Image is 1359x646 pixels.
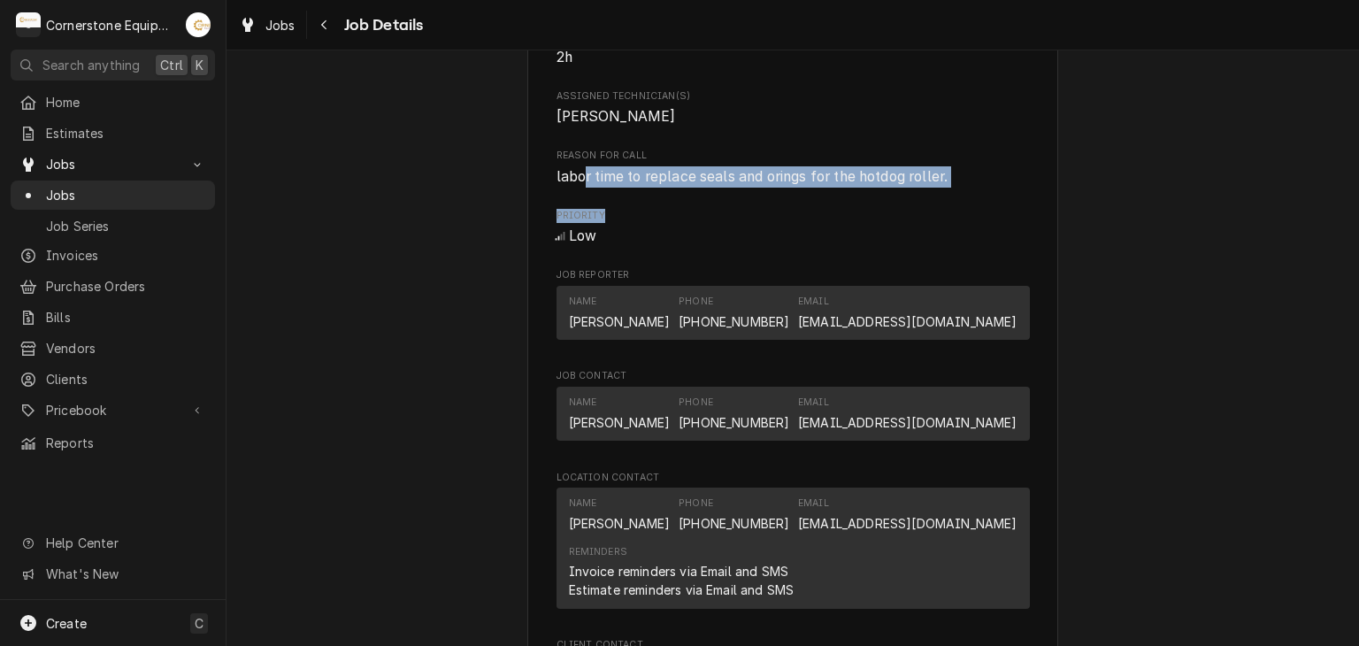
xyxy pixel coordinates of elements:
[557,387,1030,449] div: Job Contact List
[569,396,671,431] div: Name
[196,56,203,74] span: K
[557,149,1030,187] div: Reason For Call
[46,308,206,327] span: Bills
[160,56,183,74] span: Ctrl
[557,209,1030,223] span: Priority
[11,150,215,179] a: Go to Jobs
[557,166,1030,188] span: Reason For Call
[46,217,206,235] span: Job Series
[569,396,597,410] div: Name
[557,108,676,125] span: [PERSON_NAME]
[569,581,795,599] div: Estimate reminders via Email and SMS
[11,50,215,81] button: Search anythingCtrlK
[11,428,215,458] a: Reports
[46,370,206,388] span: Clients
[679,396,789,431] div: Phone
[569,496,671,532] div: Name
[339,13,424,37] span: Job Details
[46,434,206,452] span: Reports
[679,496,789,532] div: Phone
[798,314,1017,329] a: [EMAIL_ADDRESS][DOMAIN_NAME]
[11,559,215,588] a: Go to What's New
[46,401,180,419] span: Pricebook
[16,12,41,37] div: Cornerstone Equipment Repair, LLC's Avatar
[46,155,180,173] span: Jobs
[569,545,795,599] div: Reminders
[311,11,339,39] button: Navigate back
[46,246,206,265] span: Invoices
[186,12,211,37] div: AB
[11,181,215,210] a: Jobs
[46,616,87,631] span: Create
[798,295,1017,330] div: Email
[46,565,204,583] span: What's New
[798,496,1017,532] div: Email
[46,93,206,112] span: Home
[557,471,1030,485] span: Location Contact
[16,12,41,37] div: C
[557,209,1030,247] div: Priority
[46,16,176,35] div: Cornerstone Equipment Repair, LLC
[11,211,215,241] a: Job Series
[798,516,1017,531] a: [EMAIL_ADDRESS][DOMAIN_NAME]
[569,295,671,330] div: Name
[557,89,1030,104] span: Assigned Technician(s)
[557,286,1030,348] div: Job Reporter List
[798,396,829,410] div: Email
[679,516,789,531] a: [PHONE_NUMBER]
[798,496,829,511] div: Email
[232,11,303,40] a: Jobs
[557,149,1030,163] span: Reason For Call
[557,49,572,65] span: 2h
[557,268,1030,348] div: Job Reporter
[46,124,206,142] span: Estimates
[679,496,713,511] div: Phone
[557,226,1030,247] div: Low
[557,488,1030,609] div: Contact
[679,314,789,329] a: [PHONE_NUMBER]
[569,562,789,581] div: Invoice reminders via Email and SMS
[11,365,215,394] a: Clients
[798,396,1017,431] div: Email
[569,413,671,432] div: [PERSON_NAME]
[46,186,206,204] span: Jobs
[11,396,215,425] a: Go to Pricebook
[46,277,206,296] span: Purchase Orders
[557,387,1030,441] div: Contact
[557,286,1030,340] div: Contact
[46,534,204,552] span: Help Center
[11,88,215,117] a: Home
[11,272,215,301] a: Purchase Orders
[557,471,1030,617] div: Location Contact
[265,16,296,35] span: Jobs
[557,47,1030,68] span: Estimated Job Duration
[798,295,829,309] div: Email
[186,12,211,37] div: Andrew Buigues's Avatar
[798,415,1017,430] a: [EMAIL_ADDRESS][DOMAIN_NAME]
[569,496,597,511] div: Name
[679,295,789,330] div: Phone
[557,168,948,185] span: labor time to replace seals and orings for the hotdog roller.
[679,415,789,430] a: [PHONE_NUMBER]
[557,226,1030,247] span: Priority
[11,119,215,148] a: Estimates
[557,89,1030,127] div: Assigned Technician(s)
[569,545,627,559] div: Reminders
[679,396,713,410] div: Phone
[11,334,215,363] a: Vendors
[42,56,140,74] span: Search anything
[11,528,215,558] a: Go to Help Center
[557,106,1030,127] span: Assigned Technician(s)
[557,369,1030,383] span: Job Contact
[569,295,597,309] div: Name
[11,241,215,270] a: Invoices
[569,312,671,331] div: [PERSON_NAME]
[557,369,1030,449] div: Job Contact
[195,614,203,633] span: C
[679,295,713,309] div: Phone
[557,488,1030,617] div: Location Contact List
[11,303,215,332] a: Bills
[557,268,1030,282] span: Job Reporter
[46,339,206,358] span: Vendors
[569,514,671,533] div: [PERSON_NAME]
